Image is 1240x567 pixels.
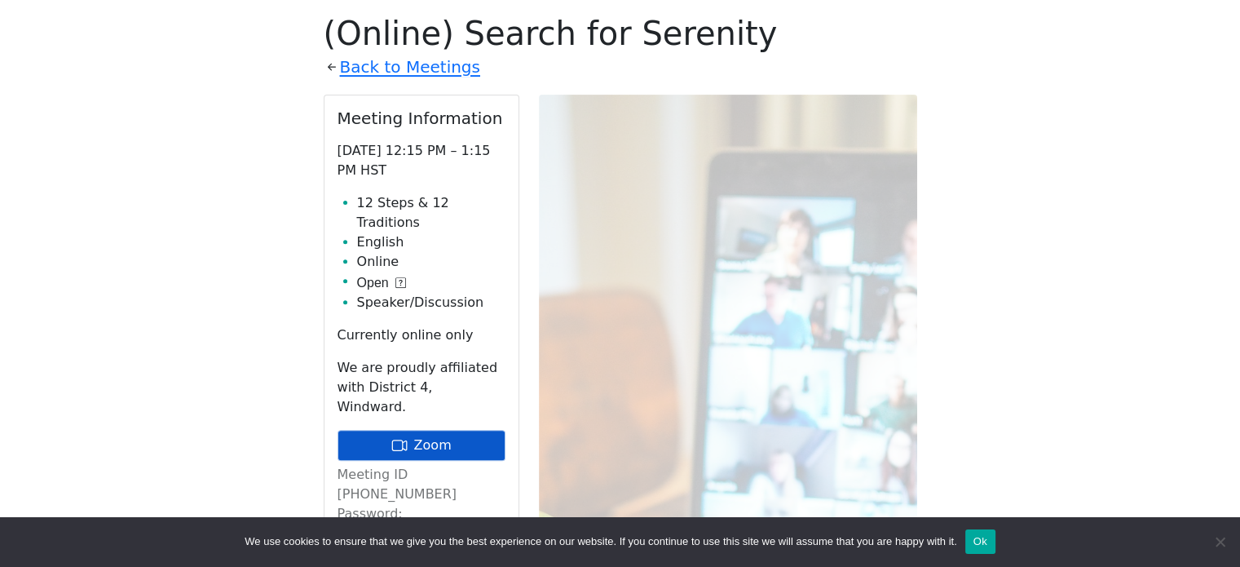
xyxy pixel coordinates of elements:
li: 12 Steps & 12 Traditions [357,193,505,233]
span: Open [357,273,389,293]
span: We use cookies to ensure that we give you the best experience on our website. If you continue to ... [245,534,956,550]
button: Open [357,273,406,293]
a: Zoom [338,430,505,461]
li: English [357,233,505,252]
span: No [1211,534,1228,550]
li: Online [357,252,505,272]
p: Currently online only [338,326,505,345]
p: Meeting ID [PHONE_NUMBER] Password: [SECURITY_DATA] [338,465,505,543]
h2: Meeting Information [338,109,505,128]
a: Back to Meetings [340,53,480,82]
h1: (Online) Search for Serenity [324,14,917,53]
button: Ok [965,529,995,554]
p: We are proudly affiliated with District 4, Windward. [338,358,505,417]
p: [DATE] 12:15 PM – 1:15 PM HST [338,141,505,180]
li: Speaker/Discussion [357,293,505,312]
